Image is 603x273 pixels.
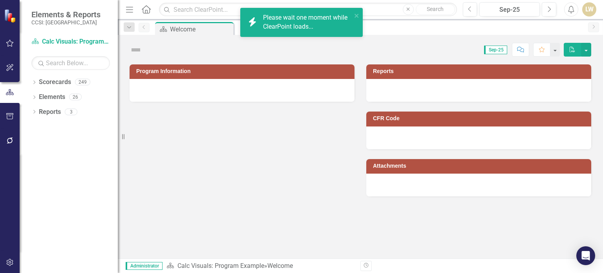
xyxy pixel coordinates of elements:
h3: Program Information [136,68,351,74]
div: Sep-25 [482,5,537,15]
button: Search [416,4,455,15]
h3: Attachments [373,163,587,169]
a: Reports [39,108,61,117]
a: Elements [39,93,65,102]
div: Welcome [267,262,293,269]
img: Not Defined [130,44,142,56]
span: Search [427,6,444,12]
div: 26 [69,94,82,101]
span: Administrator [126,262,163,270]
img: ClearPoint Strategy [4,9,18,23]
div: 249 [75,79,90,86]
div: Open Intercom Messenger [576,246,595,265]
h3: Reports [373,68,587,74]
div: Welcome [170,24,232,34]
button: LW [582,2,596,16]
a: Calc Visuals: Program Example [177,262,264,269]
a: Calc Visuals: Program Example [31,37,110,46]
div: Please wait one moment while ClearPoint loads... [263,13,352,31]
input: Search Below... [31,56,110,70]
div: 3 [65,108,77,115]
span: Elements & Reports [31,10,100,19]
h3: CFR Code [373,115,587,121]
a: Scorecards [39,78,71,87]
span: Sep-25 [484,46,507,54]
small: CCSI: [GEOGRAPHIC_DATA] [31,19,100,26]
div: » [166,262,354,271]
button: Sep-25 [479,2,540,16]
button: close [354,11,360,20]
input: Search ClearPoint... [159,3,457,16]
